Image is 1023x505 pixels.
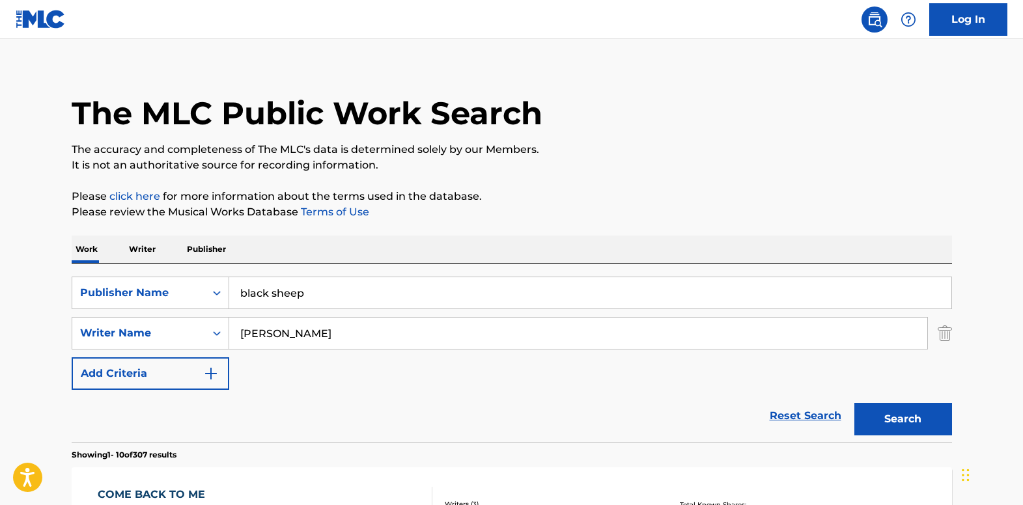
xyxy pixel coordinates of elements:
form: Search Form [72,277,952,442]
h1: The MLC Public Work Search [72,94,542,133]
img: help [901,12,916,27]
div: Drag [962,456,970,495]
p: It is not an authoritative source for recording information. [72,157,952,173]
p: Work [72,236,102,263]
p: Please for more information about the terms used in the database. [72,189,952,204]
div: Writer Name [80,325,197,341]
a: Terms of Use [298,206,369,218]
a: click here [109,190,160,202]
button: Search [854,403,952,435]
img: MLC Logo [16,10,66,29]
img: 9d2ae6d4665cec9f34b9.svg [203,366,219,381]
a: Public Search [862,7,888,33]
img: search [867,12,882,27]
p: The accuracy and completeness of The MLC's data is determined solely by our Members. [72,142,952,157]
div: COME BACK TO ME [98,487,214,502]
iframe: Chat Widget [958,443,1023,505]
p: Please review the Musical Works Database [72,204,952,220]
p: Showing 1 - 10 of 307 results [72,449,176,461]
img: Delete Criterion [938,317,952,349]
div: Publisher Name [80,285,197,301]
a: Log In [929,3,1007,36]
p: Writer [125,236,160,263]
p: Publisher [183,236,230,263]
a: Reset Search [763,402,848,430]
button: Add Criteria [72,357,229,390]
div: Help [895,7,921,33]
